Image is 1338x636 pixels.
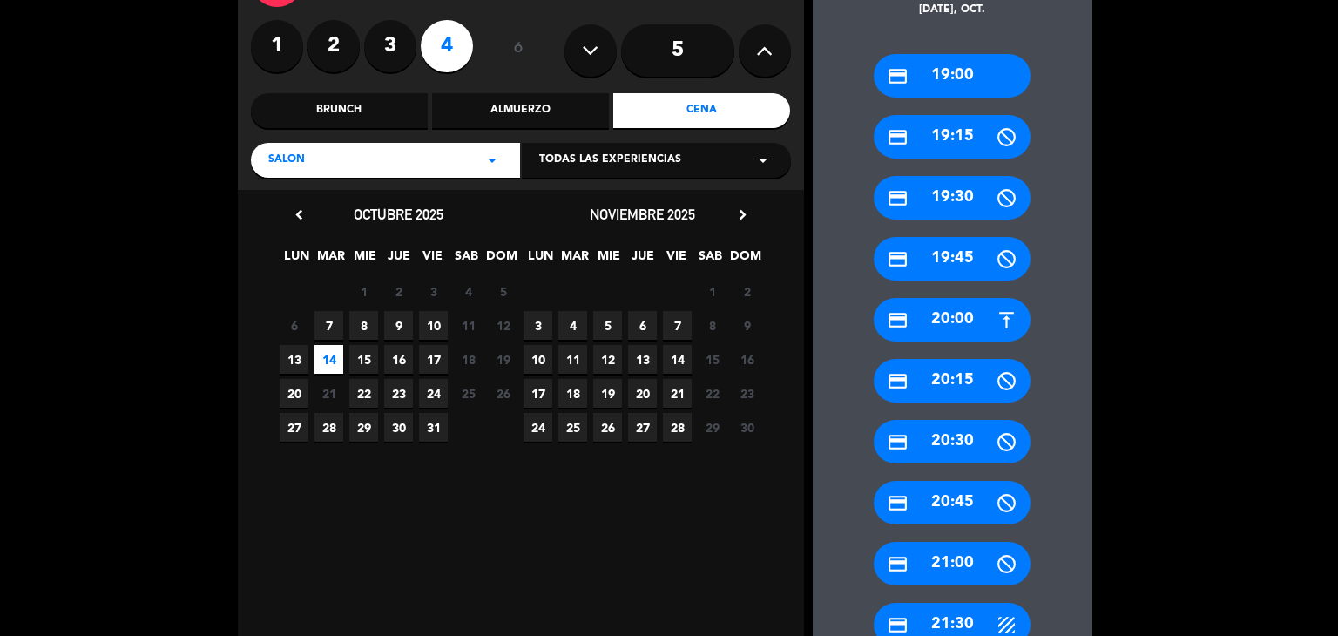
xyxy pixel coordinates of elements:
span: 21 [314,379,343,408]
i: credit_card [887,614,909,636]
span: VIE [662,246,691,274]
span: 31 [419,413,448,442]
div: 20:30 [874,420,1031,463]
span: 3 [524,311,552,340]
div: [DATE], oct. [813,2,1092,19]
span: 9 [384,311,413,340]
i: credit_card [887,492,909,514]
span: octubre 2025 [354,206,443,223]
span: 11 [558,345,587,374]
span: 11 [454,311,483,340]
i: credit_card [887,370,909,392]
label: 3 [364,20,416,72]
span: 1 [349,277,378,306]
span: 20 [628,379,657,408]
span: MAR [560,246,589,274]
span: 8 [698,311,726,340]
span: 19 [593,379,622,408]
div: 19:45 [874,237,1031,281]
span: 28 [314,413,343,442]
span: 6 [628,311,657,340]
span: 18 [454,345,483,374]
span: 24 [524,413,552,442]
span: MIE [594,246,623,274]
div: Brunch [251,93,428,128]
span: 4 [454,277,483,306]
span: 27 [280,413,308,442]
span: 26 [593,413,622,442]
span: 10 [419,311,448,340]
span: 29 [349,413,378,442]
span: JUE [628,246,657,274]
div: 21:00 [874,542,1031,585]
div: 20:15 [874,359,1031,403]
span: 14 [663,345,692,374]
span: 22 [349,379,378,408]
div: 20:45 [874,481,1031,524]
i: credit_card [887,248,909,270]
span: 29 [698,413,726,442]
span: 26 [489,379,517,408]
span: 25 [558,413,587,442]
span: 4 [558,311,587,340]
div: 20:00 [874,298,1031,342]
span: 1 [698,277,726,306]
span: VIE [418,246,447,274]
span: 23 [733,379,761,408]
span: 15 [349,345,378,374]
div: Cena [613,93,790,128]
span: 5 [593,311,622,340]
i: credit_card [887,431,909,453]
span: Todas las experiencias [539,152,681,169]
div: Almuerzo [432,93,609,128]
i: credit_card [887,309,909,331]
i: chevron_left [290,206,308,224]
span: 9 [733,311,761,340]
i: credit_card [887,126,909,148]
span: JUE [384,246,413,274]
span: 17 [524,379,552,408]
i: credit_card [887,65,909,87]
div: 19:15 [874,115,1031,159]
span: SAB [452,246,481,274]
span: LUN [526,246,555,274]
span: MIE [350,246,379,274]
span: 27 [628,413,657,442]
span: 13 [280,345,308,374]
span: 5 [489,277,517,306]
span: 2 [733,277,761,306]
span: 7 [314,311,343,340]
span: 13 [628,345,657,374]
span: 25 [454,379,483,408]
span: 16 [733,345,761,374]
span: MAR [316,246,345,274]
span: 14 [314,345,343,374]
span: 20 [280,379,308,408]
span: SALON [268,152,305,169]
span: DOM [730,246,759,274]
div: ó [490,20,547,81]
span: 18 [558,379,587,408]
span: 15 [698,345,726,374]
span: 30 [733,413,761,442]
span: 6 [280,311,308,340]
span: 22 [698,379,726,408]
span: DOM [486,246,515,274]
span: 12 [489,311,517,340]
i: arrow_drop_down [482,150,503,171]
span: 23 [384,379,413,408]
i: arrow_drop_down [753,150,774,171]
label: 4 [421,20,473,72]
span: 24 [419,379,448,408]
span: 17 [419,345,448,374]
div: 19:00 [874,54,1031,98]
span: SAB [696,246,725,274]
span: 8 [349,311,378,340]
span: 12 [593,345,622,374]
i: credit_card [887,187,909,209]
span: 2 [384,277,413,306]
span: 28 [663,413,692,442]
span: 30 [384,413,413,442]
label: 2 [307,20,360,72]
i: credit_card [887,553,909,575]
